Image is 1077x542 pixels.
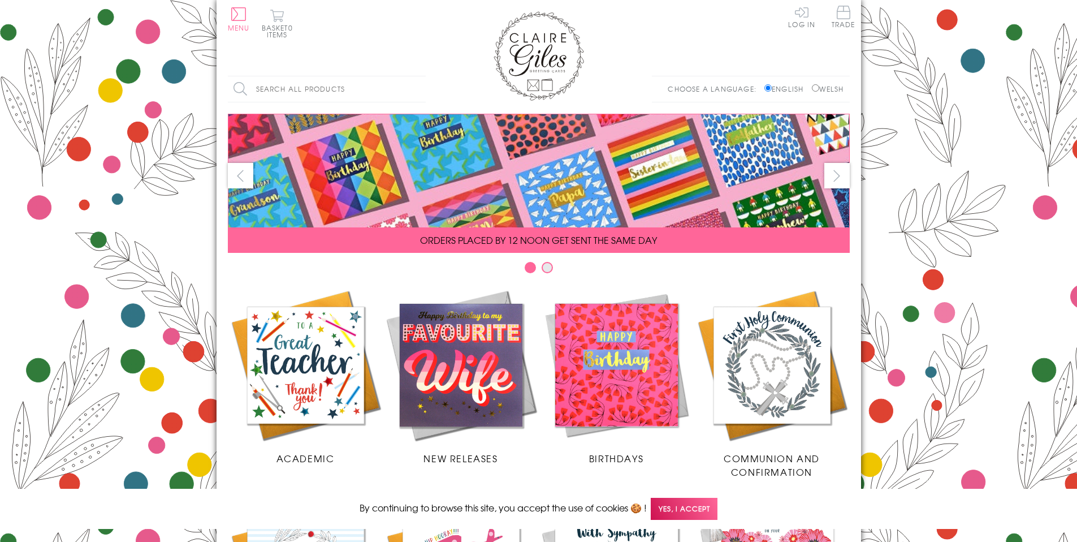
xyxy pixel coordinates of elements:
[267,23,293,40] span: 0 items
[542,262,553,273] button: Carousel Page 2
[228,163,253,188] button: prev
[494,11,584,101] img: Claire Giles Greetings Cards
[383,287,539,465] a: New Releases
[812,84,844,94] label: Welsh
[832,6,855,28] span: Trade
[228,76,426,102] input: Search all products
[812,84,819,92] input: Welsh
[228,287,383,465] a: Academic
[724,451,820,479] span: Communion and Confirmation
[668,84,762,94] p: Choose a language:
[764,84,772,92] input: English
[423,451,498,465] span: New Releases
[228,261,850,279] div: Carousel Pagination
[788,6,815,28] a: Log In
[228,23,250,33] span: Menu
[589,451,643,465] span: Birthdays
[276,451,335,465] span: Academic
[539,287,694,465] a: Birthdays
[694,287,850,479] a: Communion and Confirmation
[525,262,536,273] button: Carousel Page 1 (Current Slide)
[420,233,657,247] span: ORDERS PLACED BY 12 NOON GET SENT THE SAME DAY
[414,76,426,102] input: Search
[764,84,809,94] label: English
[262,9,293,38] button: Basket0 items
[832,6,855,30] a: Trade
[824,163,850,188] button: next
[651,498,717,520] span: Yes, I accept
[228,7,250,31] button: Menu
